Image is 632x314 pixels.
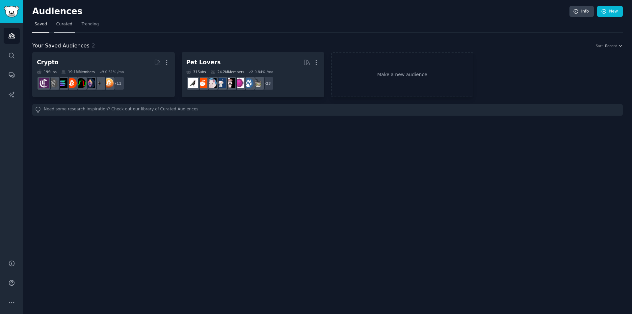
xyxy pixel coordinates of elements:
[605,43,617,48] span: Recent
[225,78,235,88] img: parrots
[61,70,95,74] div: 19.1M Members
[85,78,95,88] img: ethtrader
[103,78,114,88] img: Bitcoin
[32,104,623,116] div: Need some research inspiration? Check out our library of
[32,19,49,33] a: Saved
[596,43,603,48] div: Sort
[4,6,19,17] img: GummySearch logo
[37,70,57,74] div: 19 Sub s
[211,70,244,74] div: 24.2M Members
[254,70,273,74] div: 0.84 % /mo
[56,21,72,27] span: Curated
[186,58,221,67] div: Pet Lovers
[206,78,217,88] img: RATS
[39,78,49,88] img: Crypto_Currency_News
[260,76,274,90] div: + 23
[32,52,175,97] a: Crypto19Subs19.1MMembers0.51% /mo+11BitcoinethereumethtraderCryptoMarketsBitcoinBeginnerssolanaCr...
[243,78,253,88] img: dogs
[37,58,59,67] div: Crypto
[94,78,104,88] img: ethereum
[32,6,569,17] h2: Audiences
[252,78,263,88] img: cats
[216,78,226,88] img: dogswithjobs
[76,78,86,88] img: CryptoMarkets
[234,78,244,88] img: Aquariums
[57,78,67,88] img: solana
[66,78,77,88] img: BitcoinBeginners
[35,21,47,27] span: Saved
[197,78,207,88] img: BeardedDragons
[92,43,95,49] span: 2
[32,42,90,50] span: Your Saved Audiences
[605,43,623,48] button: Recent
[331,52,474,97] a: Make a new audience
[105,70,124,74] div: 0.51 % /mo
[569,6,594,17] a: Info
[597,6,623,17] a: New
[160,106,198,113] a: Curated Audiences
[54,19,75,33] a: Curated
[48,78,58,88] img: CryptoCurrencies
[188,78,198,88] img: birding
[182,52,324,97] a: Pet Lovers31Subs24.2MMembers0.84% /mo+23catsdogsAquariumsparrotsdogswithjobsRATSBeardedDragonsbir...
[82,21,99,27] span: Trending
[79,19,101,33] a: Trending
[186,70,206,74] div: 31 Sub s
[111,76,124,90] div: + 11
